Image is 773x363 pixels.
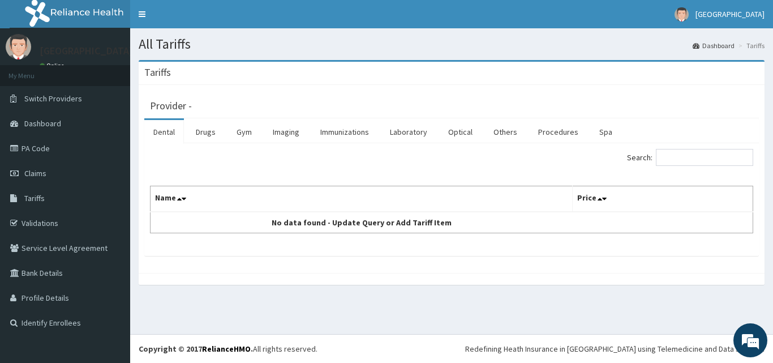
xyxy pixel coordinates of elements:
[130,334,773,363] footer: All rights reserved.
[6,34,31,59] img: User Image
[151,186,573,212] th: Name
[529,120,587,144] a: Procedures
[139,344,253,354] strong: Copyright © 2017 .
[311,120,378,144] a: Immunizations
[144,67,171,78] h3: Tariffs
[484,120,526,144] a: Others
[736,41,765,50] li: Tariffs
[187,120,225,144] a: Drugs
[627,149,753,166] label: Search:
[264,120,308,144] a: Imaging
[151,212,573,233] td: No data found - Update Query or Add Tariff Item
[693,41,735,50] a: Dashboard
[24,168,46,178] span: Claims
[590,120,621,144] a: Spa
[675,7,689,22] img: User Image
[24,193,45,203] span: Tariffs
[150,101,192,111] h3: Provider -
[24,118,61,129] span: Dashboard
[40,46,133,56] p: [GEOGRAPHIC_DATA]
[40,62,67,70] a: Online
[439,120,482,144] a: Optical
[656,149,753,166] input: Search:
[227,120,261,144] a: Gym
[139,37,765,52] h1: All Tariffs
[465,343,765,355] div: Redefining Heath Insurance in [GEOGRAPHIC_DATA] using Telemedicine and Data Science!
[144,120,184,144] a: Dental
[572,186,753,212] th: Price
[381,120,436,144] a: Laboratory
[695,9,765,19] span: [GEOGRAPHIC_DATA]
[202,344,251,354] a: RelianceHMO
[24,93,82,104] span: Switch Providers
